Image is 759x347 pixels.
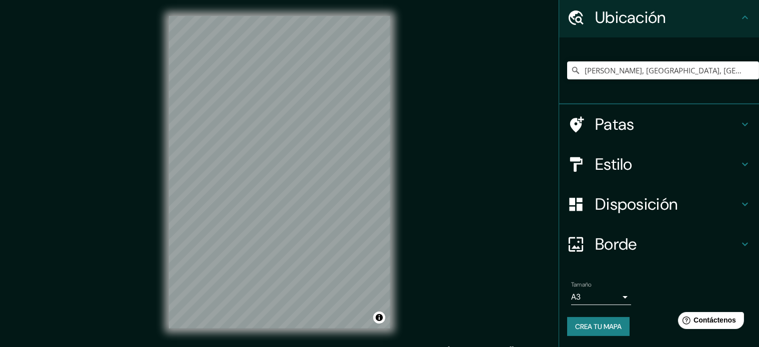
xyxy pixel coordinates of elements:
[567,61,759,79] input: Elige tu ciudad o zona
[559,224,759,264] div: Borde
[567,317,630,336] button: Crea tu mapa
[595,234,637,255] font: Borde
[571,281,592,289] font: Tamaño
[169,16,390,329] canvas: Mapa
[595,7,666,28] font: Ubicación
[571,289,631,305] div: A3
[559,144,759,184] div: Estilo
[373,312,385,324] button: Activar o desactivar atribución
[575,322,622,331] font: Crea tu mapa
[595,114,635,135] font: Patas
[670,308,748,336] iframe: Lanzador de widgets de ayuda
[595,194,678,215] font: Disposición
[571,292,581,302] font: A3
[559,104,759,144] div: Patas
[559,184,759,224] div: Disposición
[595,154,633,175] font: Estilo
